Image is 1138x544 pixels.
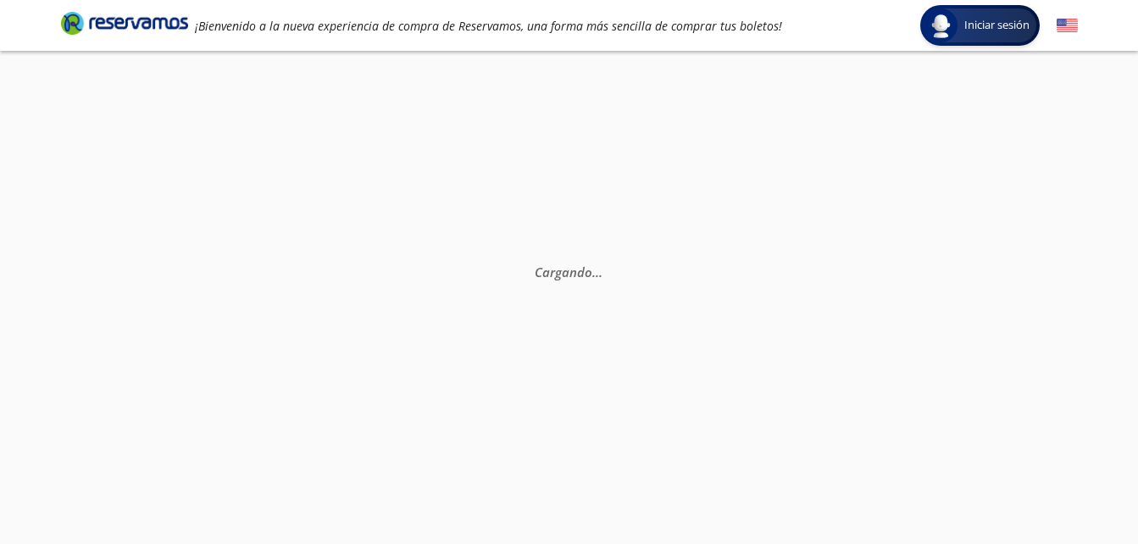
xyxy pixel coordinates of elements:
[535,264,602,280] em: Cargando
[599,264,602,280] span: .
[596,264,599,280] span: .
[61,10,188,41] a: Brand Logo
[958,17,1036,34] span: Iniciar sesión
[195,18,782,34] em: ¡Bienvenido a la nueva experiencia de compra de Reservamos, una forma más sencilla de comprar tus...
[61,10,188,36] i: Brand Logo
[592,264,596,280] span: .
[1057,15,1078,36] button: English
